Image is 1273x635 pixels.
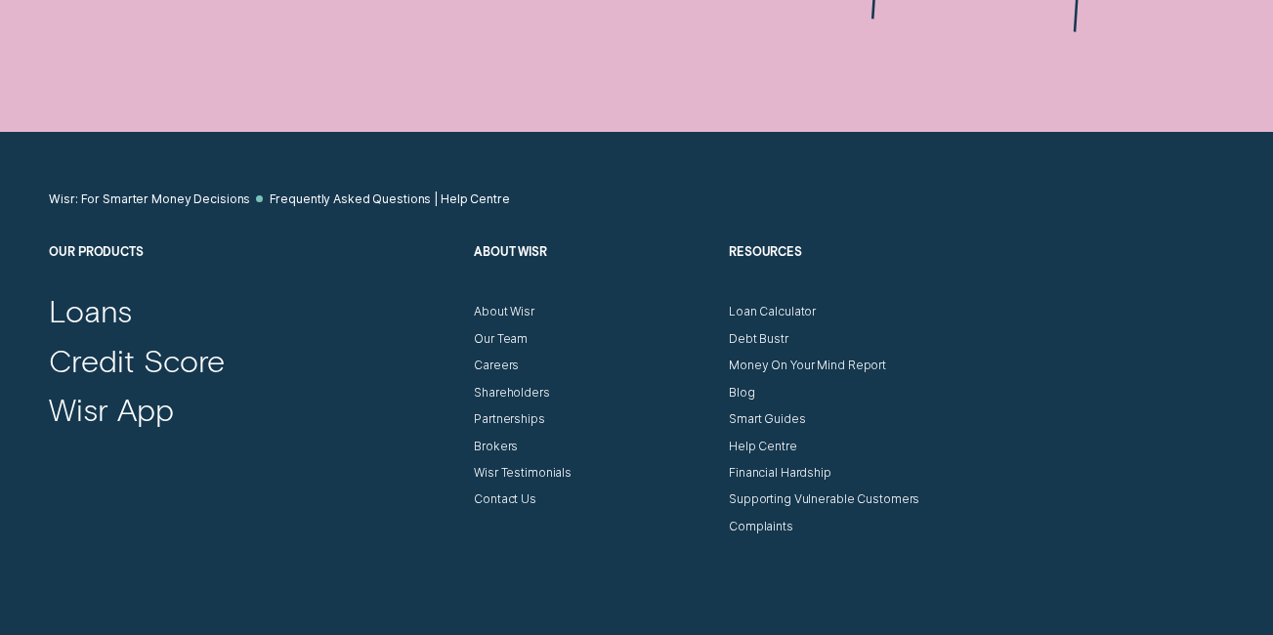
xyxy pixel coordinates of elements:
[270,191,510,206] a: Frequently Asked Questions | Help Centre
[729,304,816,318] a: Loan Calculator
[49,191,250,206] a: Wisr: For Smarter Money Decisions
[49,244,459,305] h2: Our Products
[729,519,793,533] a: Complaints
[729,331,788,346] a: Debt Bustr
[474,385,550,400] a: Shareholders
[729,439,797,453] a: Help Centre
[474,439,518,453] a: Brokers
[729,491,919,506] a: Supporting Vulnerable Customers
[729,411,806,426] a: Smart Guides
[729,358,886,372] a: Money On Your Mind Report
[49,341,225,380] a: Credit Score
[474,244,714,305] h2: About Wisr
[49,291,132,330] a: Loans
[729,385,755,400] a: Blog
[49,390,173,429] a: Wisr App
[474,358,519,372] a: Careers
[474,411,545,426] a: Partnerships
[729,465,831,480] a: Financial Hardship
[474,491,536,506] a: Contact Us
[474,465,572,480] a: Wisr Testimonials
[729,244,969,305] h2: Resources
[474,304,534,318] a: About Wisr
[474,331,528,346] a: Our Team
